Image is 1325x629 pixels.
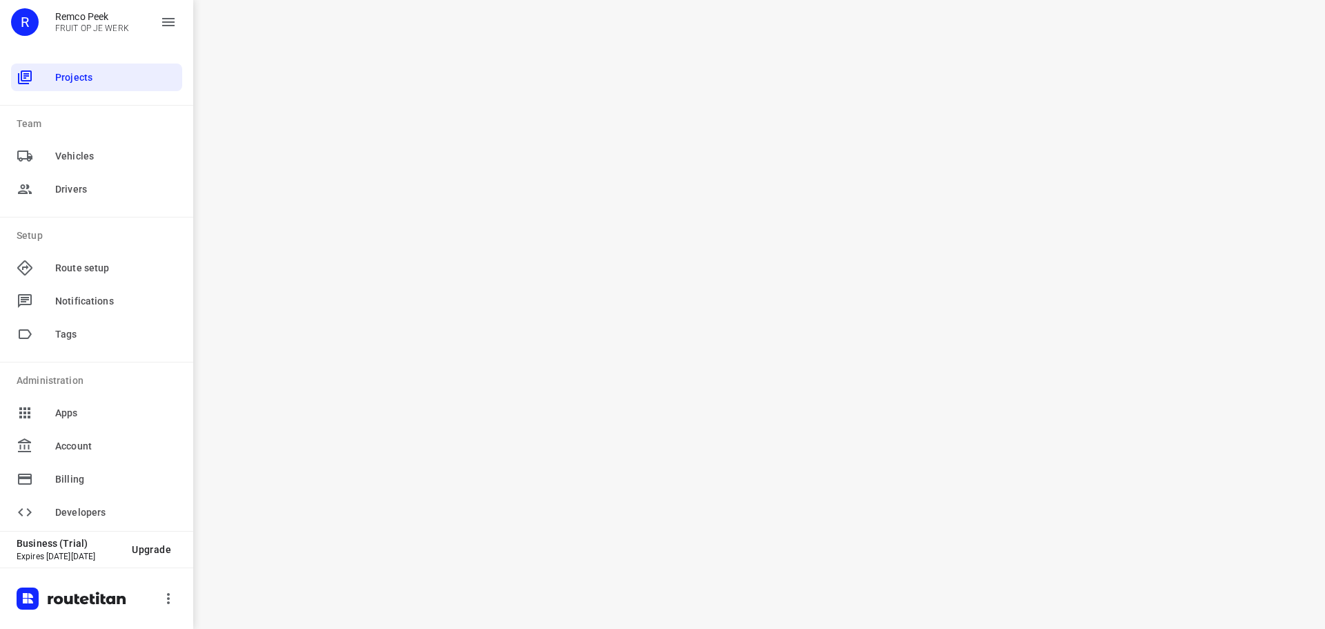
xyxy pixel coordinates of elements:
div: Vehicles [11,142,182,170]
div: R [11,8,39,36]
span: Vehicles [55,149,177,164]
button: Upgrade [121,537,182,562]
p: Business (Trial) [17,538,121,549]
span: Account [55,439,177,454]
p: FRUIT OP JE WERK [55,23,129,33]
div: Billing [11,465,182,493]
span: Projects [55,70,177,85]
span: Apps [55,406,177,420]
div: Route setup [11,254,182,282]
div: Account [11,432,182,460]
div: Developers [11,499,182,526]
p: Expires [DATE][DATE] [17,552,121,561]
span: Developers [55,505,177,520]
span: Billing [55,472,177,487]
div: Tags [11,320,182,348]
p: Administration [17,374,182,388]
p: Team [17,117,182,131]
div: Drivers [11,175,182,203]
span: Drivers [55,182,177,197]
span: Route setup [55,261,177,275]
div: Apps [11,399,182,427]
span: Upgrade [132,544,171,555]
span: Tags [55,327,177,342]
span: Notifications [55,294,177,309]
p: Remco Peek [55,11,129,22]
div: Notifications [11,287,182,315]
div: Projects [11,64,182,91]
p: Setup [17,229,182,243]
